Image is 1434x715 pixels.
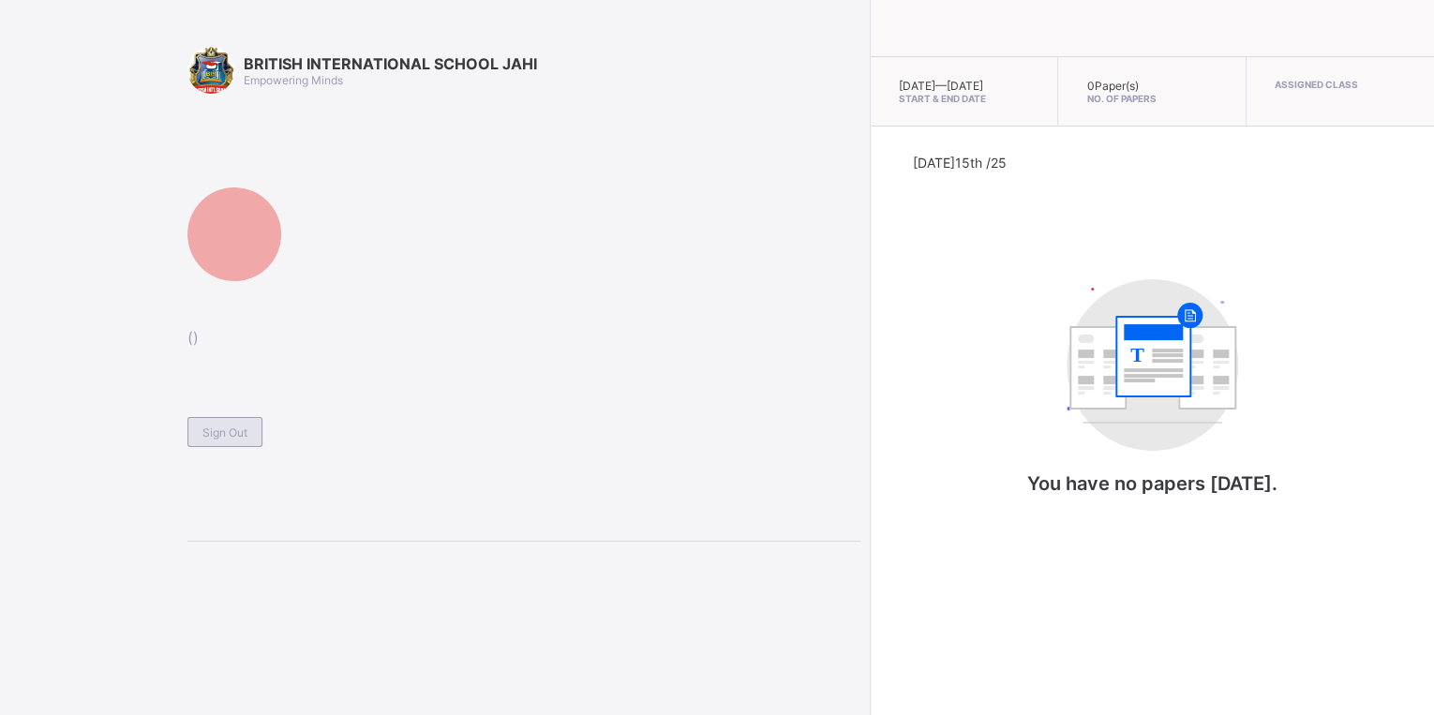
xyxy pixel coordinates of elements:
p: You have no papers [DATE]. [965,472,1340,495]
span: 0 Paper(s) [1086,79,1138,93]
span: [DATE] — [DATE] [899,79,983,93]
div: You have no papers today. [965,261,1340,532]
span: No. of Papers [1086,93,1217,104]
span: [DATE] 15th /25 [913,155,1007,171]
tspan: T [1130,343,1144,366]
span: Start & End Date [899,93,1029,104]
span: BRITISH INTERNATIONAL SCHOOL JAHI [244,54,537,73]
span: Sign Out [202,425,247,439]
span: Empowering Minds [244,73,343,87]
span: ( ) [187,328,860,347]
span: Assigned Class [1275,79,1406,90]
